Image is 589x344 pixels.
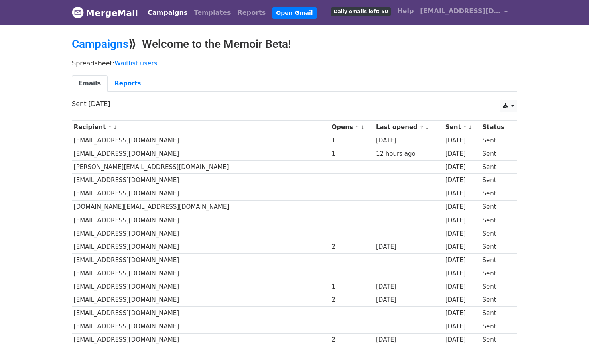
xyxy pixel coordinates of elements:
[108,124,112,130] a: ↑
[272,7,317,19] a: Open Gmail
[72,254,330,267] td: [EMAIL_ADDRESS][DOMAIN_NAME]
[481,227,513,240] td: Sent
[445,269,479,278] div: [DATE]
[72,240,330,253] td: [EMAIL_ADDRESS][DOMAIN_NAME]
[72,187,330,200] td: [EMAIL_ADDRESS][DOMAIN_NAME]
[481,214,513,227] td: Sent
[481,254,513,267] td: Sent
[376,242,441,252] div: [DATE]
[481,200,513,214] td: Sent
[376,282,441,291] div: [DATE]
[481,161,513,174] td: Sent
[420,6,500,16] span: [EMAIL_ADDRESS][DOMAIN_NAME]
[72,267,330,280] td: [EMAIL_ADDRESS][DOMAIN_NAME]
[481,187,513,200] td: Sent
[445,176,479,185] div: [DATE]
[376,136,441,145] div: [DATE]
[443,121,481,134] th: Sent
[425,124,429,130] a: ↓
[376,295,441,305] div: [DATE]
[332,242,372,252] div: 2
[481,174,513,187] td: Sent
[481,307,513,320] td: Sent
[72,293,330,307] td: [EMAIL_ADDRESS][DOMAIN_NAME]
[445,149,479,159] div: [DATE]
[445,163,479,172] div: [DATE]
[114,59,157,67] a: Waitlist users
[481,147,513,161] td: Sent
[113,124,117,130] a: ↓
[445,242,479,252] div: [DATE]
[72,134,330,147] td: [EMAIL_ADDRESS][DOMAIN_NAME]
[417,3,511,22] a: [EMAIL_ADDRESS][DOMAIN_NAME]
[72,6,84,18] img: MergeMail logo
[355,124,359,130] a: ↑
[72,37,517,51] h2: ⟫ Welcome to the Memoir Beta!
[332,282,372,291] div: 1
[445,136,479,145] div: [DATE]
[328,3,394,19] a: Daily emails left: 50
[108,75,148,92] a: Reports
[72,121,330,134] th: Recipient
[191,5,234,21] a: Templates
[72,37,128,51] a: Campaigns
[72,4,138,21] a: MergeMail
[360,124,365,130] a: ↓
[234,5,269,21] a: Reports
[394,3,417,19] a: Help
[72,200,330,214] td: [DOMAIN_NAME][EMAIL_ADDRESS][DOMAIN_NAME]
[72,214,330,227] td: [EMAIL_ADDRESS][DOMAIN_NAME]
[445,322,479,331] div: [DATE]
[331,7,391,16] span: Daily emails left: 50
[445,189,479,198] div: [DATE]
[72,174,330,187] td: [EMAIL_ADDRESS][DOMAIN_NAME]
[468,124,473,130] a: ↓
[72,100,517,108] p: Sent [DATE]
[445,295,479,305] div: [DATE]
[72,227,330,240] td: [EMAIL_ADDRESS][DOMAIN_NAME]
[463,124,467,130] a: ↑
[72,280,330,293] td: [EMAIL_ADDRESS][DOMAIN_NAME]
[445,202,479,212] div: [DATE]
[445,309,479,318] div: [DATE]
[330,121,374,134] th: Opens
[481,293,513,307] td: Sent
[420,124,424,130] a: ↑
[481,240,513,253] td: Sent
[481,134,513,147] td: Sent
[445,282,479,291] div: [DATE]
[445,216,479,225] div: [DATE]
[481,121,513,134] th: Status
[332,136,372,145] div: 1
[332,295,372,305] div: 2
[72,307,330,320] td: [EMAIL_ADDRESS][DOMAIN_NAME]
[72,75,108,92] a: Emails
[72,161,330,174] td: [PERSON_NAME][EMAIL_ADDRESS][DOMAIN_NAME]
[72,59,517,67] p: Spreadsheet:
[332,149,372,159] div: 1
[72,320,330,333] td: [EMAIL_ADDRESS][DOMAIN_NAME]
[72,147,330,161] td: [EMAIL_ADDRESS][DOMAIN_NAME]
[481,267,513,280] td: Sent
[376,149,441,159] div: 12 hours ago
[481,320,513,333] td: Sent
[445,256,479,265] div: [DATE]
[144,5,191,21] a: Campaigns
[374,121,443,134] th: Last opened
[445,229,479,238] div: [DATE]
[481,280,513,293] td: Sent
